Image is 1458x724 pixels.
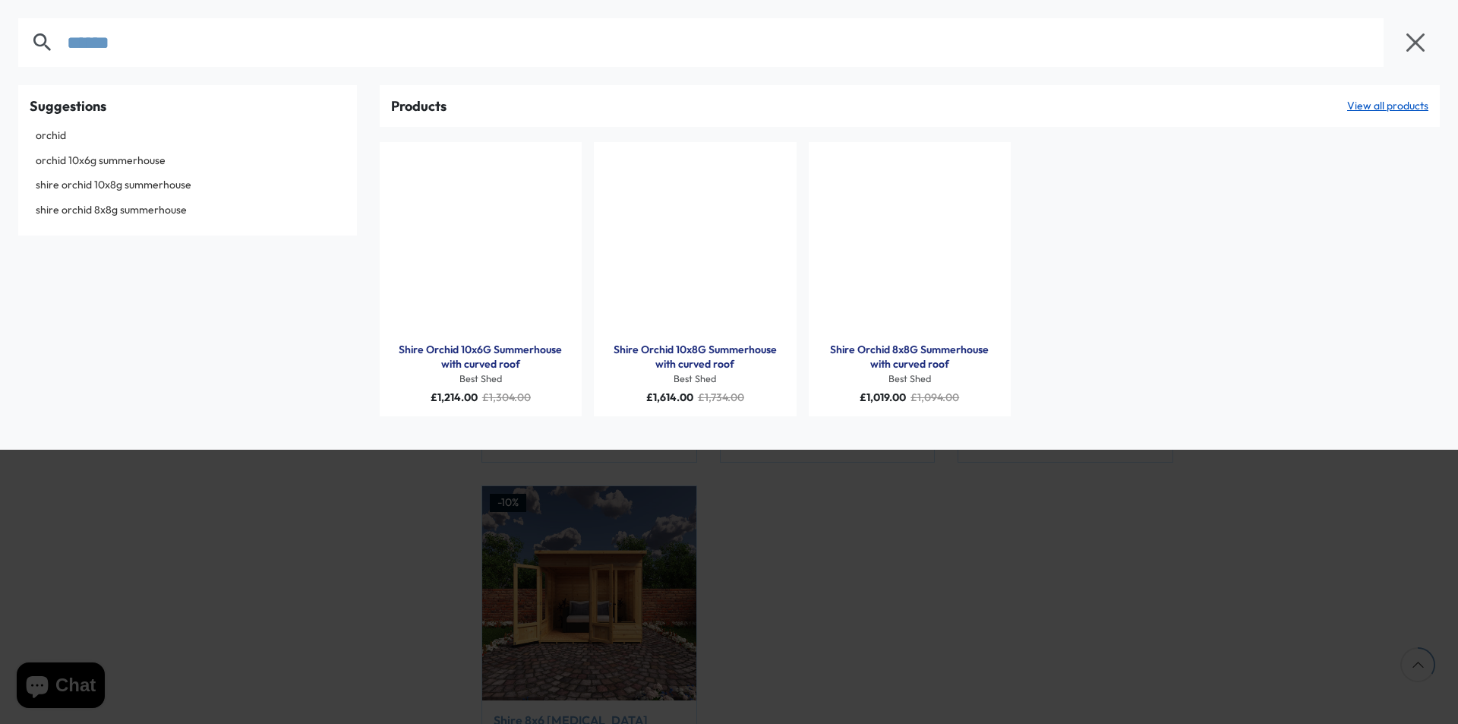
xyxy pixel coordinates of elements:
[910,390,959,404] span: £1,094.00
[391,96,447,115] div: Products
[605,372,785,386] div: Best Shed
[820,372,1000,386] div: Best Shed
[482,390,531,404] span: £1,304.00
[391,372,571,386] div: Best Shed
[30,199,346,222] a: shire orchid 8x8g summerhouse
[646,390,693,404] span: £1,614.00
[391,153,571,334] a: Products: Shire Orchid 10x6G Summerhouse with curved roof
[698,390,744,404] span: £1,734.00
[820,343,1000,372] a: Shire Orchid 8x8G Summerhouse with curved roof
[1347,99,1428,114] a: View all products
[605,343,785,372] a: Shire Orchid 10x8G Summerhouse with curved roof
[431,390,478,404] span: £1,214.00
[30,150,346,172] a: orchid 10x6g summerhouse
[820,153,1000,334] img: Shire Orchid 8x8G Summerhouse with curved roof - Best Shed
[30,96,346,115] div: Suggestions
[605,153,785,334] img: Shire Orchid 10x8G Summerhouse with curved roof - Best Shed
[391,153,571,334] img: Shire Orchid 10x6G Summerhouse with curved roof - Best Shed
[391,343,571,372] a: Shire Orchid 10x6G Summerhouse with curved roof
[30,174,346,197] a: shire orchid 10x8g summerhouse
[820,153,1000,334] a: Products: Shire Orchid 8x8G Summerhouse with curved roof
[605,153,785,334] a: Products: Shire Orchid 10x8G Summerhouse with curved roof
[30,125,346,147] a: orchid
[860,390,906,404] span: £1,019.00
